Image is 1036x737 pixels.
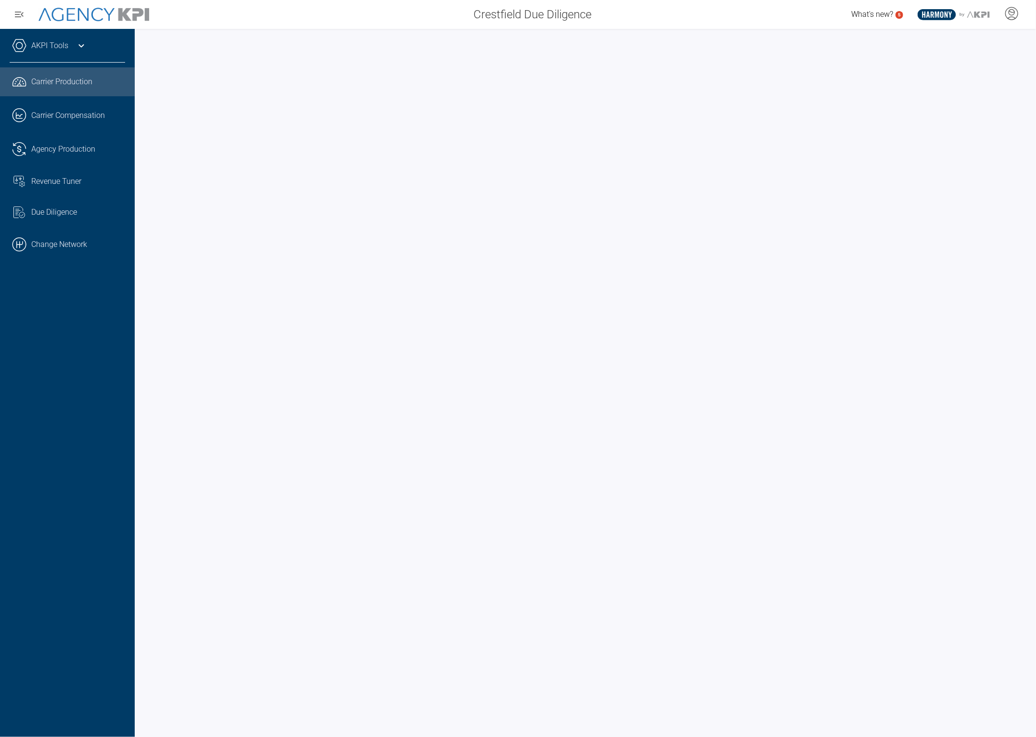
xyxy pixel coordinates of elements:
span: Due Diligence [31,207,77,218]
span: Revenue Tuner [31,176,81,187]
a: 5 [895,11,903,19]
span: Crestfield Due Diligence [473,6,591,23]
a: AKPI Tools [31,40,68,52]
img: AgencyKPI [38,8,149,22]
span: What's new? [851,10,893,19]
span: Carrier Production [31,76,92,88]
text: 5 [898,12,901,17]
